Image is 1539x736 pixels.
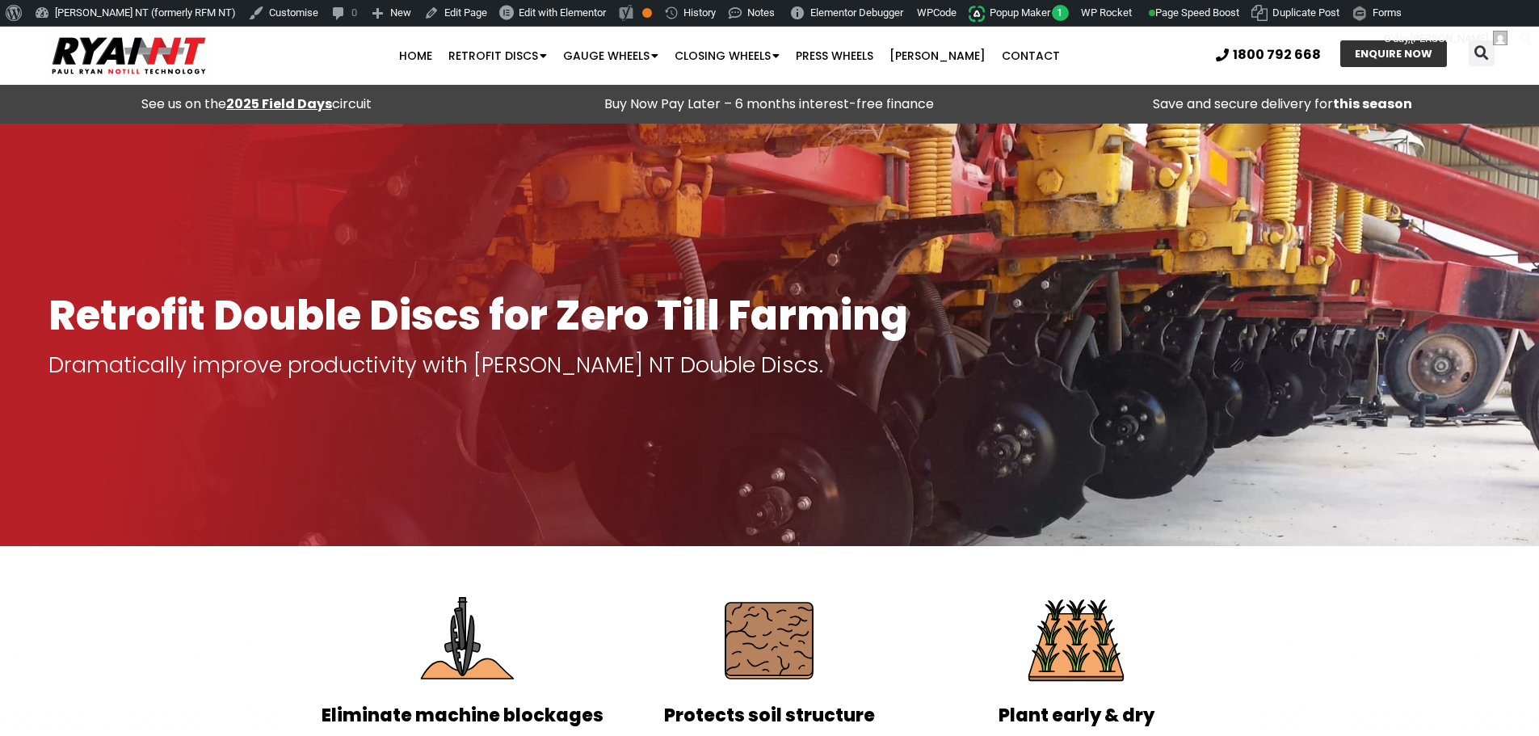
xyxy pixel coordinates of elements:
a: G'day, [1378,26,1514,52]
a: Contact [994,40,1068,72]
a: Gauge Wheels [555,40,666,72]
a: Press Wheels [788,40,881,72]
a: Closing Wheels [666,40,788,72]
strong: this season [1333,95,1412,113]
div: Search [1469,40,1495,66]
nav: Menu [298,40,1160,72]
span: 1800 792 668 [1233,48,1321,61]
a: 2025 Field Days [226,95,332,113]
a: Home [391,40,440,72]
img: Plant Early & Dry [1018,582,1134,699]
span: 1 [1052,5,1069,21]
span: ENQUIRE NOW [1355,48,1432,59]
img: Protect soil structure [711,582,827,699]
h2: Plant early & dry [931,707,1222,725]
div: See us on the circuit [8,93,505,116]
h2: Protects soil structure [624,707,915,725]
div: OK [642,8,652,18]
img: Ryan NT logo [48,31,210,81]
h2: Eliminate machine blockages [317,707,608,725]
p: Dramatically improve productivity with [PERSON_NAME] NT Double Discs. [48,354,1491,376]
a: ENQUIRE NOW [1340,40,1447,67]
span: [PERSON_NAME] [1411,32,1488,44]
span: Edit with Elementor [519,6,606,19]
p: Save and secure delivery for [1034,93,1531,116]
a: [PERSON_NAME] [881,40,994,72]
a: 1800 792 668 [1216,48,1321,61]
p: Buy Now Pay Later – 6 months interest-free finance [521,93,1018,116]
h1: Retrofit Double Discs for Zero Till Farming [48,293,1491,338]
img: Eliminate Machine Blockages [405,582,521,699]
a: Retrofit Discs [440,40,555,72]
